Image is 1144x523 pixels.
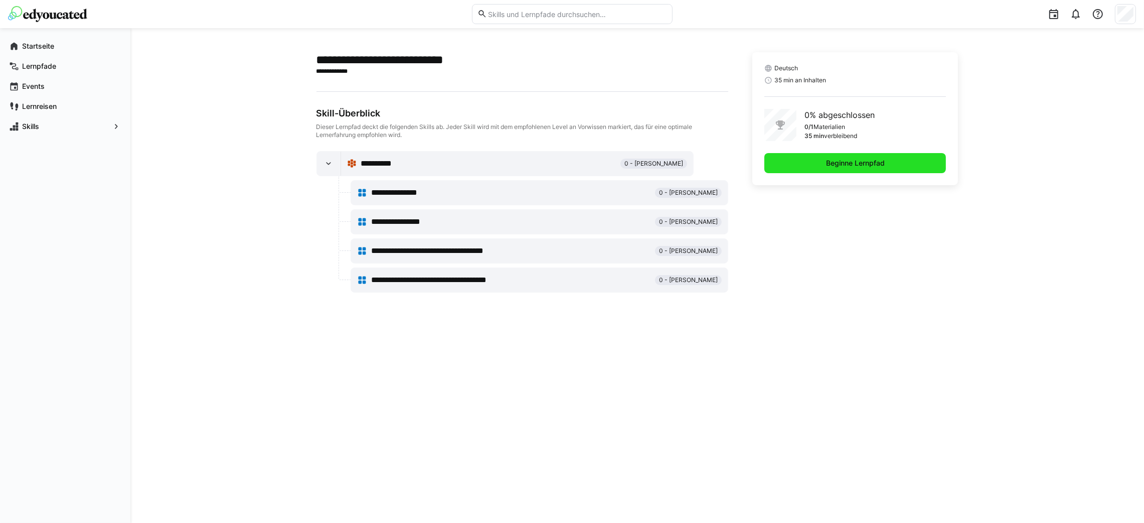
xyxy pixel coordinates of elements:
[316,108,728,119] div: Skill-Überblick
[774,76,826,84] span: 35 min an Inhalten
[316,123,728,139] div: Dieser Lernpfad deckt die folgenden Skills ab. Jeder Skill wird mit dem empfohlenen Level an Vorw...
[804,132,824,140] p: 35 min
[659,247,718,255] span: 0 - [PERSON_NAME]
[804,109,875,121] p: 0% abgeschlossen
[659,276,718,284] span: 0 - [PERSON_NAME]
[659,189,718,197] span: 0 - [PERSON_NAME]
[764,153,946,173] button: Beginne Lernpfad
[659,218,718,226] span: 0 - [PERSON_NAME]
[804,123,813,131] p: 0/1
[824,132,857,140] p: verbleibend
[813,123,845,131] p: Materialien
[825,158,886,168] span: Beginne Lernpfad
[624,160,683,168] span: 0 - [PERSON_NAME]
[774,64,798,72] span: Deutsch
[487,10,667,19] input: Skills und Lernpfade durchsuchen…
